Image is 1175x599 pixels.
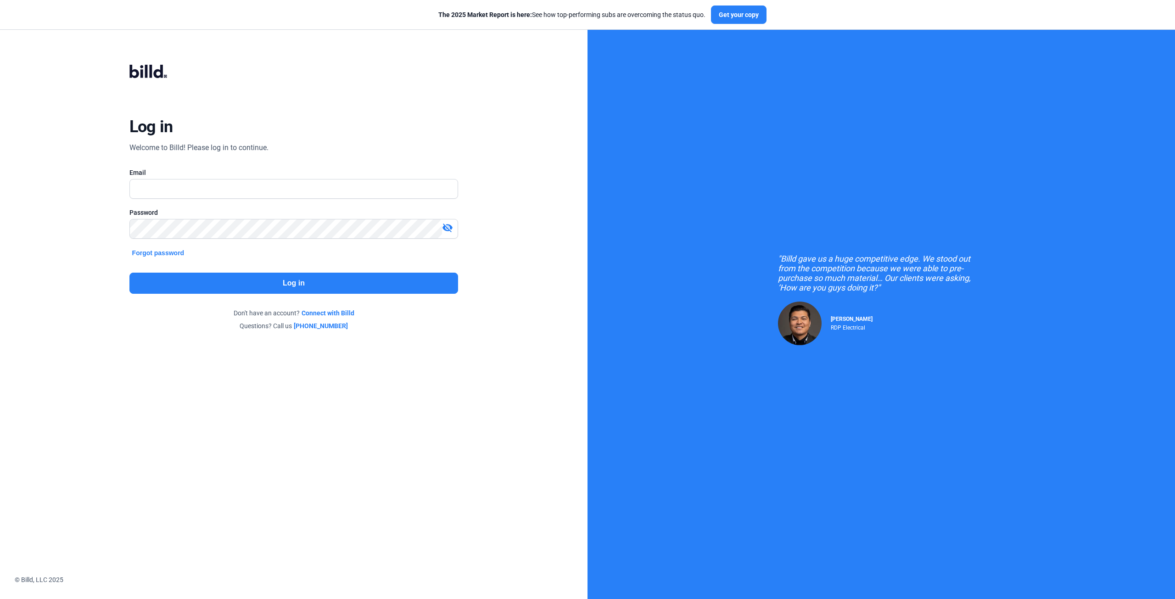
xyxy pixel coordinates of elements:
span: The 2025 Market Report is here: [438,11,532,18]
div: Log in [129,117,173,137]
div: "Billd gave us a huge competitive edge. We stood out from the competition because we were able to... [778,254,985,292]
a: Connect with Billd [302,308,354,318]
div: Don't have an account? [129,308,459,318]
a: [PHONE_NUMBER] [294,321,348,330]
button: Get your copy [711,6,767,24]
div: See how top-performing subs are overcoming the status quo. [438,10,705,19]
span: [PERSON_NAME] [831,316,873,322]
img: Raul Pacheco [778,302,822,345]
div: RDP Electrical [831,322,873,331]
div: Email [129,168,459,177]
mat-icon: visibility_off [442,222,453,233]
div: Welcome to Billd! Please log in to continue. [129,142,269,153]
div: Password [129,208,459,217]
button: Forgot password [129,248,187,258]
div: Questions? Call us [129,321,459,330]
button: Log in [129,273,459,294]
